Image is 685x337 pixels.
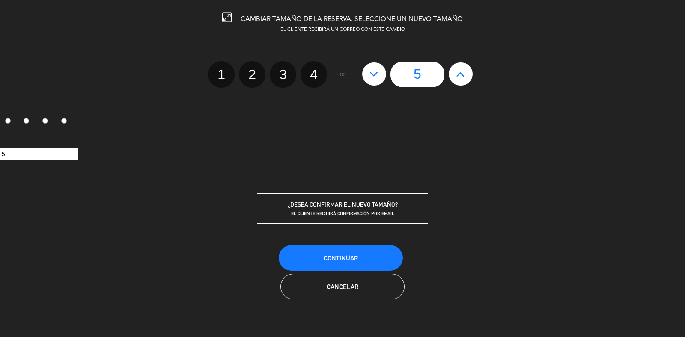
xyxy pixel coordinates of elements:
span: EL CLIENTE RECIBIRÁ CONFIRMACIÓN POR EMAIL [291,210,394,216]
input: 1 [5,118,11,124]
span: - or - [336,69,349,79]
span: EL CLIENTE RECIBIRÁ UN CORREO CON ESTE CAMBIO [280,27,405,32]
input: 2 [24,118,29,124]
label: 4 [56,115,75,129]
span: ¿DESEA CONFIRMAR EL NUEVO TAMAÑO? [288,201,398,208]
label: 1 [208,61,235,88]
label: 4 [301,61,327,88]
label: 2 [239,61,265,88]
span: CAMBIAR TAMAÑO DE LA RESERVA. SELECCIONE UN NUEVO TAMAÑO [241,16,463,23]
button: Cancelar [280,274,405,299]
label: 3 [38,115,57,129]
button: Continuar [279,245,403,271]
label: 3 [270,61,296,88]
span: Continuar [324,254,358,262]
span: Cancelar [327,283,358,290]
label: 2 [19,115,38,129]
input: 3 [42,118,48,124]
input: 4 [61,118,67,124]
